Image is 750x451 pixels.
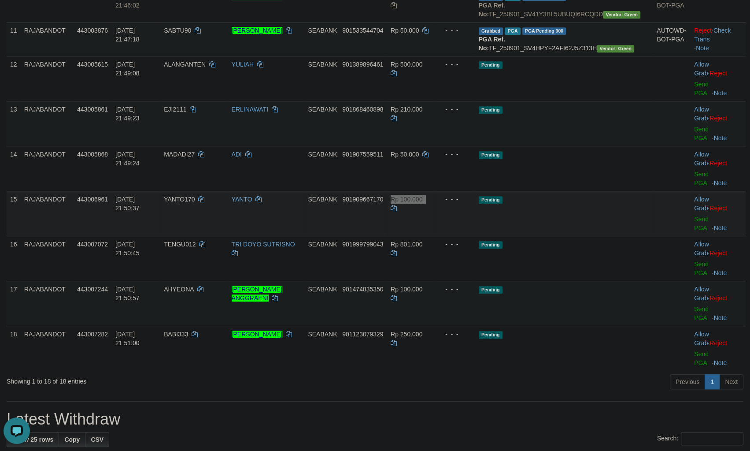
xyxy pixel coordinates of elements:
[7,56,21,101] td: 12
[115,331,140,347] span: [DATE] 21:51:00
[308,151,337,158] span: SEABANK
[91,436,103,443] span: CSV
[342,196,383,203] span: Copy 901909667170 to clipboard
[603,11,640,19] span: Vendor URL: https://service4.1velocity.biz
[7,101,21,146] td: 13
[391,151,419,158] span: Rp 50.000
[694,106,709,122] a: Allow Grab
[232,27,282,34] a: [PERSON_NAME]
[479,286,502,294] span: Pending
[479,27,503,35] span: Grabbed
[438,105,472,114] div: - - -
[505,27,520,35] span: Marked by adkmeralda
[115,61,140,77] span: [DATE] 21:49:08
[694,151,709,167] a: Allow Grab
[308,286,337,293] span: SEABANK
[694,261,709,276] a: Send PGA
[342,331,383,338] span: Copy 901123079329 to clipboard
[77,196,108,203] span: 443006961
[694,331,709,347] span: ·
[694,81,709,97] a: Send PGA
[342,27,383,34] span: Copy 901533544704 to clipboard
[77,286,108,293] span: 443007244
[342,61,383,68] span: Copy 901389896461 to clipboard
[7,281,21,326] td: 17
[391,331,422,338] span: Rp 250.000
[705,374,720,389] a: 1
[21,191,74,236] td: RAJABANDOT
[308,241,337,248] span: SEABANK
[691,326,746,371] td: ·
[691,146,746,191] td: ·
[479,241,502,249] span: Pending
[21,326,74,371] td: RAJABANDOT
[391,27,419,34] span: Rp 50.000
[694,61,709,77] span: ·
[479,331,502,339] span: Pending
[653,22,691,56] td: AUTOWD-BOT-PGA
[59,432,85,447] a: Copy
[308,27,337,34] span: SEABANK
[694,27,712,34] a: Reject
[691,236,746,281] td: ·
[77,106,108,113] span: 443005861
[391,106,422,113] span: Rp 210.000
[694,241,709,257] span: ·
[694,306,709,321] a: Send PGA
[7,236,21,281] td: 16
[670,374,705,389] a: Previous
[696,45,709,52] a: Note
[308,331,337,338] span: SEABANK
[709,205,727,212] a: Reject
[691,281,746,326] td: ·
[713,314,727,321] a: Note
[438,60,472,69] div: - - -
[657,432,743,445] label: Search:
[115,106,140,122] span: [DATE] 21:49:23
[232,196,252,203] a: YANTO
[713,134,727,142] a: Note
[694,286,709,302] a: Allow Grab
[694,126,709,142] a: Send PGA
[694,196,709,212] a: Allow Grab
[694,151,709,167] span: ·
[479,196,502,204] span: Pending
[308,196,337,203] span: SEABANK
[709,250,727,257] a: Reject
[7,410,743,428] h1: Latest Withdraw
[77,27,108,34] span: 443003876
[4,4,30,30] button: Open LiveChat chat widget
[7,191,21,236] td: 15
[709,339,727,347] a: Reject
[713,224,727,231] a: Note
[691,22,746,56] td: · ·
[21,56,74,101] td: RAJABANDOT
[85,432,109,447] a: CSV
[694,106,709,122] span: ·
[479,151,502,159] span: Pending
[479,2,505,18] b: PGA Ref. No:
[77,331,108,338] span: 443007282
[21,281,74,326] td: RAJABANDOT
[479,61,502,69] span: Pending
[21,101,74,146] td: RAJABANDOT
[232,61,254,68] a: YULIAH
[694,61,709,77] a: Allow Grab
[391,286,422,293] span: Rp 100.000
[694,27,731,43] a: Check Trans
[77,241,108,248] span: 443007072
[694,331,709,347] a: Allow Grab
[709,70,727,77] a: Reject
[438,285,472,294] div: - - -
[694,216,709,231] a: Send PGA
[691,191,746,236] td: ·
[438,26,472,35] div: - - -
[694,196,709,212] span: ·
[713,179,727,186] a: Note
[164,27,191,34] span: SABTU90
[164,61,206,68] span: ALANGANTEN
[694,241,709,257] a: Allow Grab
[115,286,140,302] span: [DATE] 21:50:57
[115,27,140,43] span: [DATE] 21:47:18
[115,196,140,212] span: [DATE] 21:50:37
